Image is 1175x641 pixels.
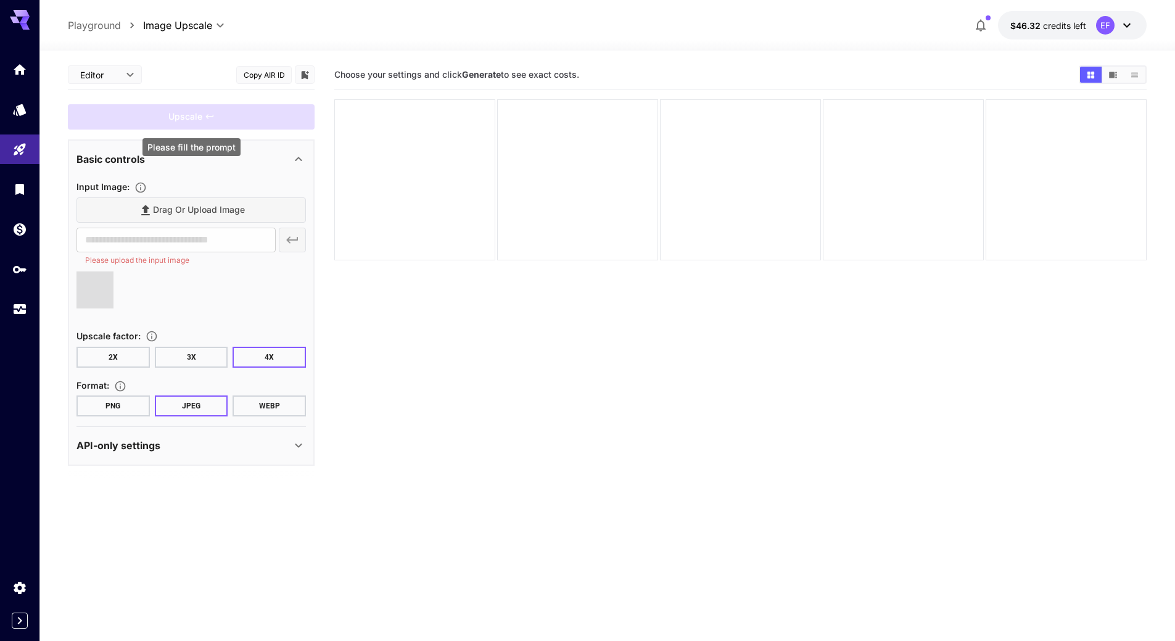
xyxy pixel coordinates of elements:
button: Show media in video view [1102,67,1124,83]
div: API-only settings [76,431,306,460]
div: Home [12,62,27,77]
div: Models [12,102,27,117]
button: Specifies the input image to be processed. [130,181,152,194]
div: Show media in grid viewShow media in video viewShow media in list view [1079,65,1147,84]
button: $46.3218EF [998,11,1147,39]
button: 4X [233,347,306,368]
b: Generate [462,69,501,80]
button: Show media in grid view [1080,67,1102,83]
div: Settings [12,580,27,595]
span: Upscale factor : [76,331,141,341]
div: Library [12,181,27,197]
div: Please fill the prompt [142,138,241,156]
span: Image Upscale [143,18,212,33]
p: Basic controls [76,152,145,167]
div: EF [1096,16,1115,35]
nav: breadcrumb [68,18,143,33]
span: $46.32 [1010,20,1043,31]
button: Add to library [299,67,310,82]
button: Copy AIR ID [236,66,292,84]
button: Expand sidebar [12,613,28,629]
span: Editor [80,68,118,81]
div: $46.3218 [1010,19,1086,32]
p: API-only settings [76,438,160,453]
button: 2X [76,347,150,368]
div: Playground [12,142,27,157]
div: Basic controls [76,144,306,174]
button: Choose the level of upscaling to be performed on the image. [141,330,163,342]
button: JPEG [155,395,228,416]
p: Please upload the input image [85,254,267,267]
span: credits left [1043,20,1086,31]
a: Playground [68,18,121,33]
button: PNG [76,395,150,416]
div: Wallet [12,221,27,237]
button: 3X [155,347,228,368]
span: Format : [76,380,109,391]
button: Show media in list view [1124,67,1145,83]
button: WEBP [233,395,306,416]
button: Choose the file format for the output image. [109,380,131,392]
div: Please fill the prompt [68,104,315,130]
span: Input Image : [76,181,130,192]
div: Usage [12,302,27,317]
span: Choose your settings and click to see exact costs. [334,69,579,80]
div: API Keys [12,262,27,277]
